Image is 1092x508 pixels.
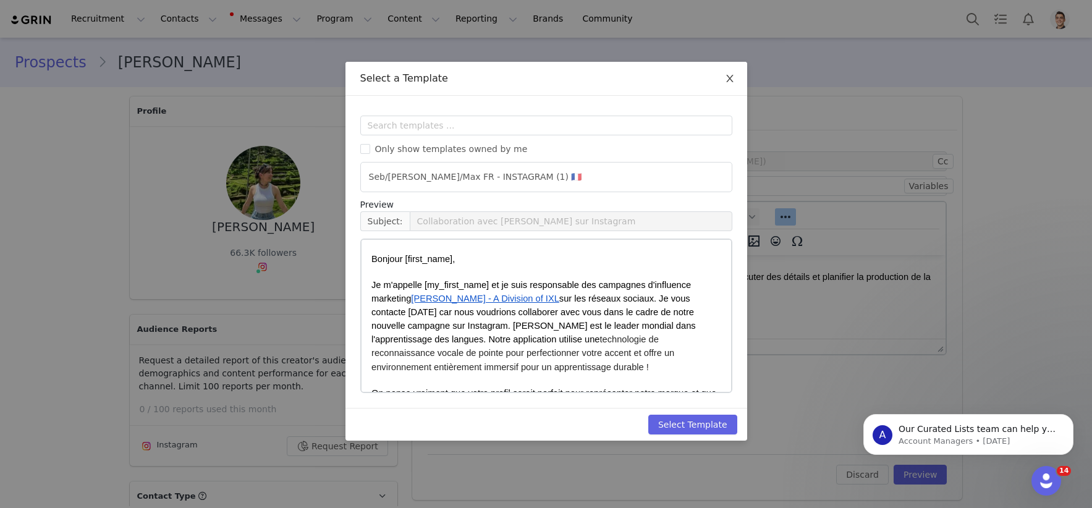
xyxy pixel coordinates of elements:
span: Preview [360,198,394,211]
iframe: Intercom notifications message [845,388,1092,475]
input: Search templates ... [360,116,732,135]
iframe: Intercom live chat [1031,466,1061,496]
span: Bonjour [first_name], [10,14,93,24]
div: Select a Template [360,72,732,85]
li: Seb/[PERSON_NAME]/Max FR - INSTAGRAM (1) 🇫🇷 [366,167,727,187]
span: Si vous êtes intéressé par cette collaboration, veuillez me contacter pour discuter des détails e... [10,17,504,40]
span: On pense vraiment que votre profil serait parfait pour représenter notre marque et que votre audi... [10,148,357,185]
span: technologie de reconnaissance vocale de pointe pour perfectionner votre accent et offre un enviro... [10,95,315,132]
span: Only show templates owned by me [370,144,533,154]
span: Cordialement, [10,56,66,66]
button: Close [713,62,747,96]
span: Subject: [360,211,410,231]
span: 14 [1057,466,1071,476]
body: Rich Text Area. Press ALT-0 for help. [10,12,360,345]
iframe: Rich Text Area [362,240,731,392]
span: [PERSON_NAME] - A Division of IXL [49,54,197,64]
span: Je m'appelle [my_first_name] et je suis responsable des campagnes d'influence marketing [10,40,332,64]
button: Select Template [648,415,737,434]
i: icon: close [725,74,735,83]
a: [PERSON_NAME] - A Division of IXL [49,53,197,64]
